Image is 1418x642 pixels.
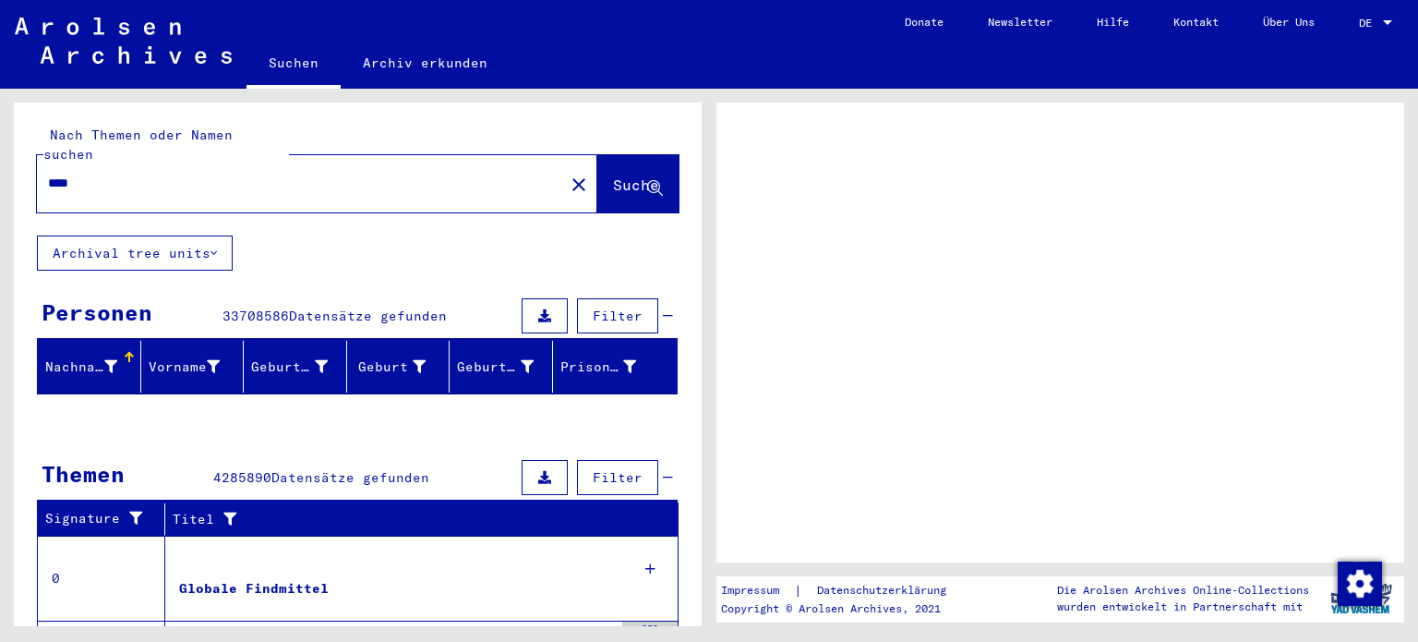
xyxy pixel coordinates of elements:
[213,469,271,486] span: 4285890
[560,352,660,382] div: Prisoner #
[721,581,794,600] a: Impressum
[354,357,427,377] div: Geburt‏
[38,341,141,393] mat-header-cell: Nachname
[42,296,152,329] div: Personen
[597,155,679,212] button: Suche
[354,352,450,382] div: Geburt‏
[457,357,534,377] div: Geburtsdatum
[45,357,117,377] div: Nachname
[1057,599,1309,615] p: wurden entwickelt in Partnerschaft mit
[457,352,557,382] div: Geburtsdatum
[244,341,347,393] mat-header-cell: Geburtsname
[613,176,659,194] span: Suche
[802,581,968,600] a: Datenschutzerklärung
[42,457,125,491] div: Themen
[568,174,590,196] mat-icon: close
[251,357,328,377] div: Geburtsname
[593,308,643,324] span: Filter
[721,600,968,617] p: Copyright © Arolsen Archives, 2021
[622,622,678,640] div: 350
[577,460,658,495] button: Filter
[141,341,245,393] mat-header-cell: Vorname
[560,165,597,202] button: Clear
[45,352,140,382] div: Nachname
[577,298,658,333] button: Filter
[149,357,221,377] div: Vorname
[450,341,553,393] mat-header-cell: Geburtsdatum
[553,341,678,393] mat-header-cell: Prisoner #
[246,41,341,89] a: Suchen
[149,352,244,382] div: Vorname
[1338,562,1382,606] img: Zustimmung ändern
[560,357,637,377] div: Prisoner #
[222,308,289,324] span: 33708586
[593,469,643,486] span: Filter
[251,352,351,382] div: Geburtsname
[1337,561,1381,605] div: Zustimmung ändern
[347,341,451,393] mat-header-cell: Geburt‏
[1057,582,1309,599] p: Die Arolsen Archives Online-Collections
[271,469,429,486] span: Datensätze gefunden
[1327,575,1396,622] img: yv_logo.png
[173,504,660,534] div: Titel
[721,581,968,600] div: |
[1359,17,1379,30] span: DE
[341,41,510,85] a: Archiv erkunden
[15,18,232,64] img: Arolsen_neg.svg
[38,536,165,621] td: 0
[179,579,329,599] div: Globale Findmittel
[173,510,642,529] div: Titel
[45,504,169,534] div: Signature
[289,308,447,324] span: Datensätze gefunden
[37,236,233,271] button: Archival tree units
[43,127,233,163] mat-label: Nach Themen oder Namen suchen
[45,509,150,528] div: Signature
